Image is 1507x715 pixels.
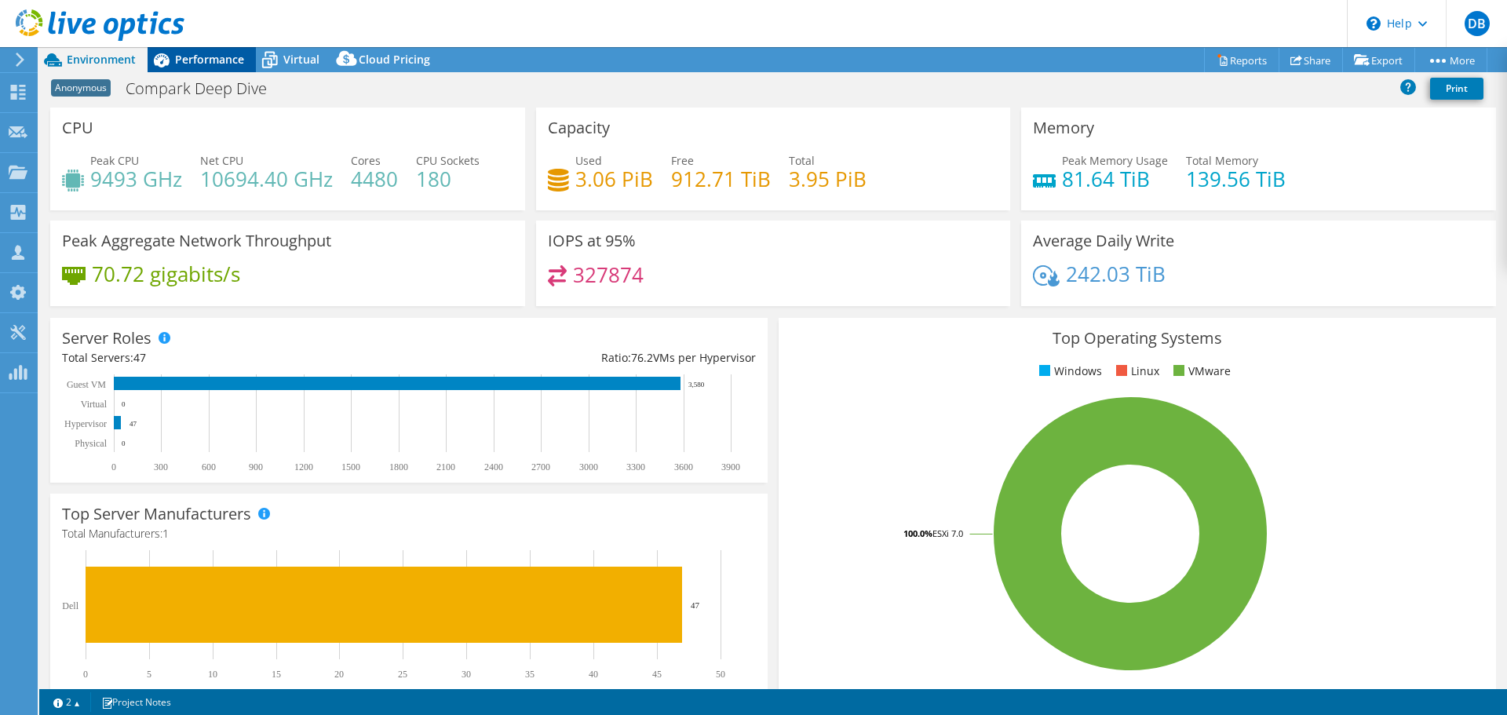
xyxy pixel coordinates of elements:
[789,170,867,188] h4: 3.95 PiB
[691,600,700,610] text: 47
[119,80,291,97] h1: Compark Deep Dive
[1062,153,1168,168] span: Peak Memory Usage
[90,153,139,168] span: Peak CPU
[62,119,93,137] h3: CPU
[525,669,535,680] text: 35
[133,350,146,365] span: 47
[351,153,381,168] span: Cores
[249,461,263,472] text: 900
[83,669,88,680] text: 0
[62,349,409,367] div: Total Servers:
[62,330,151,347] h3: Server Roles
[548,119,610,137] h3: Capacity
[1066,265,1166,283] h4: 242.03 TiB
[674,461,693,472] text: 3600
[62,525,756,542] h4: Total Manufacturers:
[932,527,963,539] tspan: ESXi 7.0
[531,461,550,472] text: 2700
[175,52,244,67] span: Performance
[416,170,480,188] h4: 180
[1169,363,1231,380] li: VMware
[92,265,240,283] h4: 70.72 gigabits/s
[200,153,243,168] span: Net CPU
[790,330,1484,347] h3: Top Operating Systems
[341,461,360,472] text: 1500
[631,350,653,365] span: 76.2
[147,669,151,680] text: 5
[389,461,408,472] text: 1800
[409,349,756,367] div: Ratio: VMs per Hypervisor
[1279,48,1343,72] a: Share
[548,232,636,250] h3: IOPS at 95%
[81,399,108,410] text: Virtual
[154,461,168,472] text: 300
[1186,153,1258,168] span: Total Memory
[62,232,331,250] h3: Peak Aggregate Network Throughput
[62,505,251,523] h3: Top Server Manufacturers
[903,527,932,539] tspan: 100.0%
[652,669,662,680] text: 45
[671,153,694,168] span: Free
[67,52,136,67] span: Environment
[75,438,107,449] text: Physical
[1186,170,1286,188] h4: 139.56 TiB
[671,170,771,188] h4: 912.71 TiB
[162,526,169,541] span: 1
[688,381,705,389] text: 3,580
[51,79,111,97] span: Anonymous
[202,461,216,472] text: 600
[200,170,333,188] h4: 10694.40 GHz
[90,692,182,712] a: Project Notes
[721,461,740,472] text: 3900
[484,461,503,472] text: 2400
[1035,363,1102,380] li: Windows
[1033,232,1174,250] h3: Average Daily Write
[436,461,455,472] text: 2100
[575,153,602,168] span: Used
[64,418,107,429] text: Hypervisor
[283,52,319,67] span: Virtual
[1062,170,1168,188] h4: 81.64 TiB
[122,400,126,408] text: 0
[1342,48,1415,72] a: Export
[416,153,480,168] span: CPU Sockets
[294,461,313,472] text: 1200
[789,153,815,168] span: Total
[575,170,653,188] h4: 3.06 PiB
[1112,363,1159,380] li: Linux
[398,669,407,680] text: 25
[589,669,598,680] text: 40
[67,379,106,390] text: Guest VM
[1204,48,1279,72] a: Reports
[334,669,344,680] text: 20
[111,461,116,472] text: 0
[1430,78,1483,100] a: Print
[573,266,644,283] h4: 327874
[130,420,137,428] text: 47
[1414,48,1487,72] a: More
[579,461,598,472] text: 3000
[462,669,471,680] text: 30
[626,461,645,472] text: 3300
[272,669,281,680] text: 15
[208,669,217,680] text: 10
[1367,16,1381,31] svg: \n
[716,669,725,680] text: 50
[359,52,430,67] span: Cloud Pricing
[62,600,78,611] text: Dell
[351,170,398,188] h4: 4480
[122,440,126,447] text: 0
[90,170,182,188] h4: 9493 GHz
[1465,11,1490,36] span: DB
[42,692,91,712] a: 2
[1033,119,1094,137] h3: Memory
